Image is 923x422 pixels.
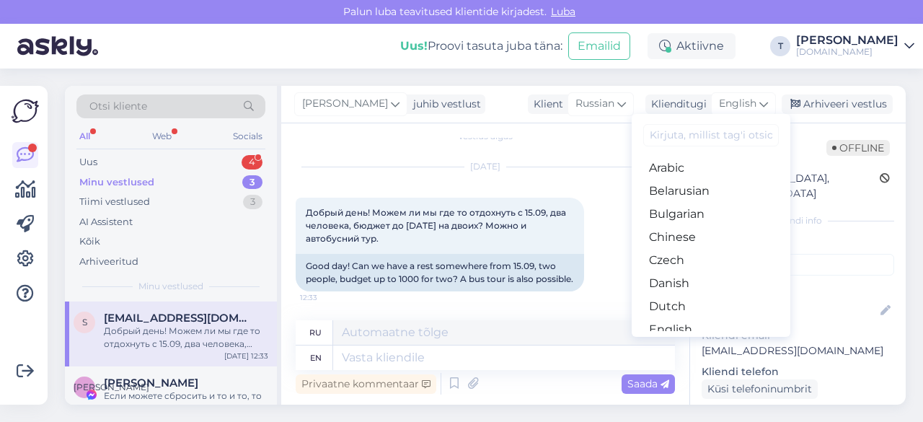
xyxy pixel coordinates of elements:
[632,272,790,295] a: Danish
[575,96,614,112] span: Russian
[648,33,736,59] div: Aktiivne
[568,32,630,60] button: Emailid
[302,96,388,112] span: [PERSON_NAME]
[826,140,890,156] span: Offline
[400,38,562,55] div: Proovi tasuta juba täna:
[702,343,894,359] p: [EMAIL_ADDRESS][DOMAIN_NAME]
[702,236,894,251] p: Kliendi tag'id
[309,320,322,345] div: ru
[632,318,790,341] a: English
[645,97,707,112] div: Klienditugi
[407,97,481,112] div: juhib vestlust
[104,377,198,390] span: Ирина Марченко
[796,35,914,58] a: [PERSON_NAME][DOMAIN_NAME]
[547,5,580,18] span: Luba
[528,97,563,112] div: Klient
[702,281,894,296] p: Kliendi nimi
[104,325,268,351] div: Добрый день! Можем ли мы где то отдохнуть с 15.09, два человека, бюджет до [DATE] на двоих? Можно...
[104,312,254,325] span: suta1974@ukr.net
[702,328,894,343] p: Kliendi email
[12,97,39,125] img: Askly Logo
[149,127,175,146] div: Web
[79,155,97,170] div: Uus
[138,280,203,293] span: Minu vestlused
[89,99,147,114] span: Otsi kliente
[702,379,818,399] div: Küsi telefoninumbrit
[702,364,894,379] p: Kliendi telefon
[300,292,354,303] span: 12:33
[104,390,268,416] div: Если можете сбросить и то и то, то скиньте я ознакомлюсь
[702,214,894,227] div: Kliendi info
[243,195,262,209] div: 3
[627,377,669,390] span: Saada
[706,171,880,201] div: [GEOGRAPHIC_DATA], [GEOGRAPHIC_DATA]
[79,234,100,249] div: Kõik
[400,39,428,53] b: Uus!
[74,382,149,392] span: [PERSON_NAME]
[632,157,790,180] a: Arabic
[79,255,138,269] div: Arhiveeritud
[632,180,790,203] a: Belarusian
[782,94,893,114] div: Arhiveeri vestlus
[306,207,568,244] span: Добрый день! Можем ли мы где то отдохнуть с 15.09, два человека, бюджет до [DATE] на двоих? Можно...
[643,124,779,146] input: Kirjuta, millist tag'i otsid
[796,35,898,46] div: [PERSON_NAME]
[296,254,584,291] div: Good day! Can we have a rest somewhere from 15.09, two people, budget up to 1000 for two? A bus t...
[224,351,268,361] div: [DATE] 12:33
[79,175,154,190] div: Minu vestlused
[632,295,790,318] a: Dutch
[702,303,878,319] input: Lisa nimi
[632,203,790,226] a: Bulgarian
[79,215,133,229] div: AI Assistent
[796,46,898,58] div: [DOMAIN_NAME]
[770,36,790,56] div: T
[79,195,150,209] div: Tiimi vestlused
[242,155,262,170] div: 4
[719,96,756,112] span: English
[702,254,894,276] input: Lisa tag
[632,226,790,249] a: Chinese
[310,346,322,370] div: en
[82,317,87,328] span: s
[296,160,675,173] div: [DATE]
[296,374,436,394] div: Privaatne kommentaar
[242,175,262,190] div: 3
[76,127,93,146] div: All
[230,127,265,146] div: Socials
[632,249,790,272] a: Czech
